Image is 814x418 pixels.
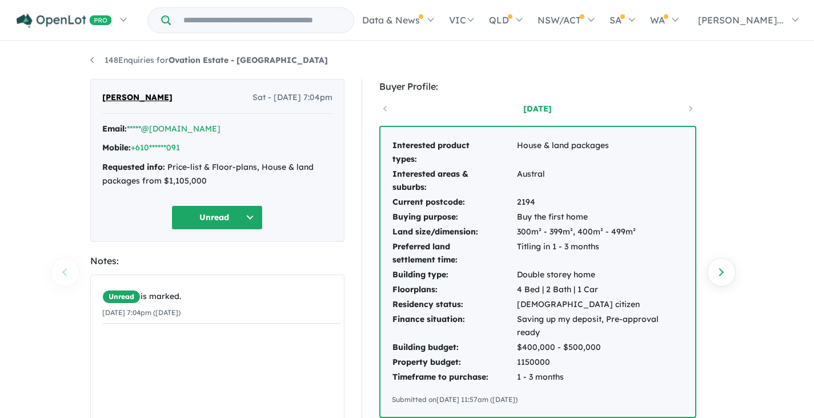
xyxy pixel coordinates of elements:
td: Austral [516,167,684,196]
td: Finance situation: [392,312,516,341]
div: is marked. [102,290,341,304]
td: House & land packages [516,138,684,167]
strong: Mobile: [102,142,131,153]
td: 300m² - 399m², 400m² - 499m² [516,225,684,240]
td: Building budget: [392,340,516,355]
td: 4 Bed | 2 Bath | 1 Car [516,282,684,297]
a: 148Enquiries forOvation Estate - [GEOGRAPHIC_DATA] [90,55,328,65]
td: Double storey home [516,268,684,282]
nav: breadcrumb [90,54,724,67]
td: Saving up my deposit, Pre-approval ready [516,312,684,341]
td: 1 - 3 months [516,370,684,385]
td: 2194 [516,195,684,210]
span: [PERSON_NAME]... [698,14,784,26]
td: Floorplans: [392,282,516,297]
td: Buying purpose: [392,210,516,225]
span: [PERSON_NAME] [102,91,173,105]
td: Building type: [392,268,516,282]
td: Interested areas & suburbs: [392,167,516,196]
a: [DATE] [489,103,586,114]
td: Preferred land settlement time: [392,240,516,268]
img: Openlot PRO Logo White [17,14,112,28]
td: $400,000 - $500,000 [516,340,684,355]
td: Current postcode: [392,195,516,210]
td: [DEMOGRAPHIC_DATA] citizen [516,297,684,312]
td: Interested product types: [392,138,516,167]
strong: Requested info: [102,162,165,172]
input: Try estate name, suburb, builder or developer [173,8,351,33]
span: Sat - [DATE] 7:04pm [252,91,332,105]
div: Buyer Profile: [379,79,696,94]
strong: Email: [102,124,127,134]
td: Land size/dimension: [392,225,516,240]
div: Notes: [90,253,344,269]
small: [DATE] 7:04pm ([DATE]) [102,308,181,317]
div: Price-list & Floor-plans, House & land packages from $1,105,000 [102,161,332,188]
td: Timeframe to purchase: [392,370,516,385]
td: Buy the first home [516,210,684,225]
span: Unread [102,290,141,304]
td: Property budget: [392,355,516,370]
td: Titling in 1 - 3 months [516,240,684,268]
td: 1150000 [516,355,684,370]
strong: Ovation Estate - [GEOGRAPHIC_DATA] [169,55,328,65]
button: Unread [171,205,263,230]
td: Residency status: [392,297,516,312]
div: Submitted on [DATE] 11:57am ([DATE]) [392,394,684,405]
